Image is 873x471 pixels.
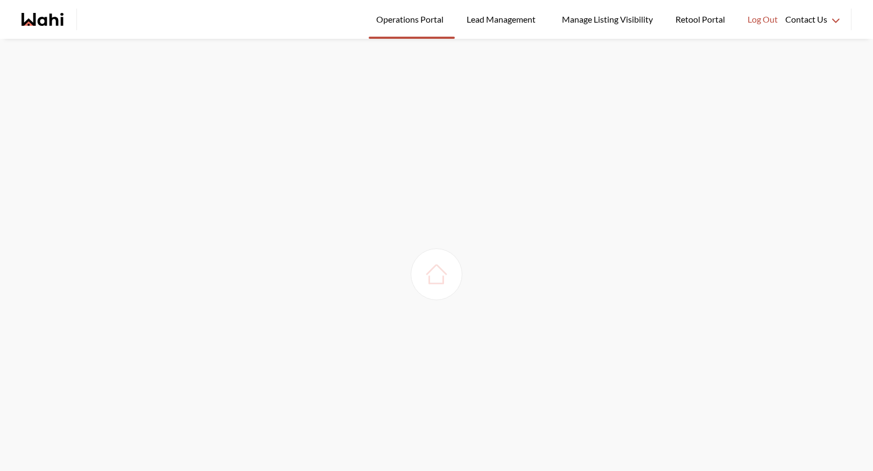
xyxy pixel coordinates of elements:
a: Wahi homepage [22,13,64,26]
span: Manage Listing Visibility [559,12,656,26]
span: Retool Portal [675,12,728,26]
span: Log Out [748,12,778,26]
span: Lead Management [467,12,539,26]
span: Operations Portal [376,12,447,26]
img: loading house image [421,259,452,289]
